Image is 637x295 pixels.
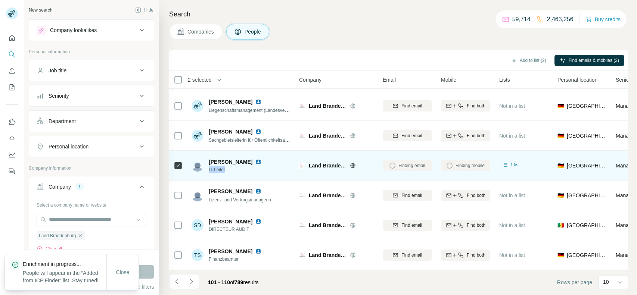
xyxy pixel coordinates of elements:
[29,62,154,79] button: Job title
[187,28,215,35] span: Companies
[616,133,636,139] span: Manager
[49,67,66,74] div: Job title
[467,252,485,258] span: Find both
[567,222,607,229] span: [GEOGRAPHIC_DATA]
[234,279,243,285] span: 789
[209,248,252,255] span: [PERSON_NAME]
[309,162,346,169] span: Land Brandenburg
[467,103,485,109] span: Find both
[6,115,18,129] button: Use Surfe on LinkedIn
[29,165,154,172] p: Company information
[499,76,510,84] span: Lists
[441,76,456,84] span: Mobile
[209,226,270,233] span: DIRECTEUR AUDIT
[309,251,346,259] span: Land Brandenburg
[255,99,261,105] img: LinkedIn logo
[557,251,564,259] span: 🇩🇪
[29,138,154,156] button: Personal location
[569,57,619,64] span: Find emails & mobiles (2)
[557,132,564,139] span: 🇩🇪
[383,76,396,84] span: Email
[111,266,135,279] button: Close
[39,232,76,239] span: Land Brandenburg
[567,102,607,110] span: [GEOGRAPHIC_DATA]
[616,76,636,84] span: Seniority
[192,130,203,142] img: Avatar
[169,274,184,289] button: Navigate to previous page
[441,250,490,261] button: Find both
[512,15,531,24] p: 59,714
[499,252,525,258] span: Not in a list
[441,100,490,112] button: Find both
[557,102,564,110] span: 🇩🇪
[209,137,330,143] span: Sachgebietsleiterin für Öffentlichkeitsarbeit und Publikationen
[299,133,305,139] img: Logo of Land Brandenburg
[6,31,18,45] button: Quick start
[29,87,154,105] button: Seniority
[169,9,628,19] h4: Search
[309,102,346,110] span: Land Brandenburg
[467,222,485,229] span: Find both
[467,132,485,139] span: Find both
[401,192,422,199] span: Find email
[567,162,607,169] span: [GEOGRAPHIC_DATA]
[23,260,106,268] p: Enrichment in progress...
[130,4,159,16] button: Hide
[255,129,261,135] img: LinkedIn logo
[616,163,636,169] span: Manager
[567,251,607,259] span: [GEOGRAPHIC_DATA]
[309,192,346,199] span: Land Brandenburg
[255,159,261,165] img: LinkedIn logo
[37,199,146,208] div: Select a company name or website
[383,130,432,141] button: Find email
[506,55,551,66] button: Add to list (2)
[383,220,432,231] button: Find email
[557,222,564,229] span: 🇸🇳
[383,100,432,112] button: Find email
[6,132,18,145] button: Use Surfe API
[6,64,18,78] button: Enrich CSV
[6,148,18,161] button: Dashboard
[29,178,154,199] button: Company1
[616,252,636,258] span: Manager
[309,222,346,229] span: Land Brandenburg
[441,220,490,231] button: Find both
[499,192,525,198] span: Not in a list
[547,15,574,24] p: 2,463,256
[29,7,52,13] div: New search
[49,143,88,150] div: Personal location
[441,130,490,141] button: Find both
[255,248,261,254] img: LinkedIn logo
[49,117,76,125] div: Department
[441,190,490,201] button: Find both
[29,112,154,130] button: Department
[401,222,422,229] span: Find email
[299,163,305,169] img: Logo of Land Brandenburg
[192,219,203,231] div: SD
[557,192,564,199] span: 🇩🇪
[567,192,607,199] span: [GEOGRAPHIC_DATA]
[49,92,69,100] div: Seniority
[586,14,621,25] button: Buy credits
[192,100,203,112] img: Avatar
[616,103,636,109] span: Manager
[209,197,271,203] span: Lizenz- und Vertragsmanagerin
[383,190,432,201] button: Find email
[401,103,422,109] span: Find email
[192,189,203,201] img: Avatar
[49,183,71,191] div: Company
[209,128,252,135] span: [PERSON_NAME]
[299,222,305,228] img: Logo of Land Brandenburg
[75,183,84,190] div: 1
[29,48,154,55] p: Personal information
[23,269,106,284] p: People will appear in the “Added from ICP Finder“ list. Stay tuned!
[192,249,203,261] div: TS
[299,76,321,84] span: Company
[116,269,130,276] span: Close
[184,274,199,289] button: Navigate to next page
[299,103,305,109] img: Logo of Land Brandenburg
[499,222,525,228] span: Not in a list
[209,98,252,106] span: [PERSON_NAME]
[230,279,234,285] span: of
[245,28,262,35] span: People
